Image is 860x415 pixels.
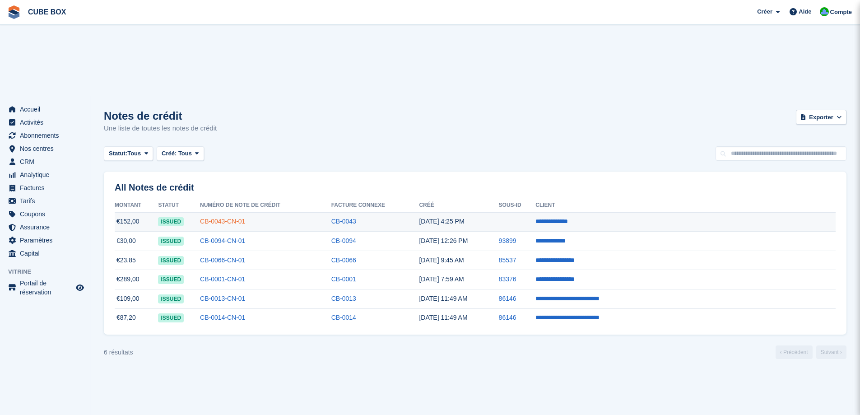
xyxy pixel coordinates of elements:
td: €109,00 [115,289,158,309]
span: Tous [127,149,141,158]
time: 2025-08-20 14:25:17 UTC [419,218,464,225]
a: 93899 [499,237,516,244]
a: 86146 [499,295,516,302]
span: Créer [757,7,772,16]
button: Statut: Tous [104,146,153,161]
a: menu [5,182,85,194]
span: Activités [20,116,74,129]
span: Portail de réservation [20,279,74,297]
img: Cube Box [820,7,829,16]
span: issued [158,256,184,265]
a: CB-0043 [331,218,356,225]
td: €87,20 [115,308,158,327]
h1: Notes de crédit [104,110,217,122]
th: Statut [158,198,200,213]
span: Analytique [20,168,74,181]
span: CRM [20,155,74,168]
a: CB-0014 [331,314,356,321]
span: Accueil [20,103,74,116]
a: 86146 [499,314,516,321]
a: CB-0013-CN-01 [200,295,245,302]
time: 2025-06-30 05:59:22 UTC [419,275,464,283]
a: menu [5,221,85,233]
h2: All Notes de crédit [115,182,836,193]
a: CB-0066 [331,256,356,264]
th: Sous-ID [499,198,536,213]
a: menu [5,234,85,247]
a: CB-0014-CN-01 [200,314,245,321]
span: issued [158,217,184,226]
span: Créé: [162,150,177,157]
a: menu [5,142,85,155]
span: Paramètres [20,234,74,247]
a: menu [5,116,85,129]
span: Coupons [20,208,74,220]
td: €152,00 [115,212,158,232]
time: 2025-05-21 09:49:47 UTC [419,295,467,302]
a: CB-0001-CN-01 [200,275,245,283]
a: menu [5,279,85,297]
a: Précédent [776,345,813,359]
span: Abonnements [20,129,74,142]
div: 6 résultats [104,348,133,357]
time: 2025-08-14 10:26:51 UTC [419,237,468,244]
a: CUBE BOX [24,5,70,19]
time: 2025-05-21 09:49:03 UTC [419,314,467,321]
th: Facture connexe [331,198,419,213]
span: Aide [799,7,811,16]
a: CB-0094-CN-01 [200,237,245,244]
button: Exporter [796,110,846,125]
a: menu [5,168,85,181]
span: Compte [830,8,852,17]
a: CB-0001 [331,275,356,283]
a: menu [5,155,85,168]
a: CB-0013 [331,295,356,302]
a: menu [5,247,85,260]
a: CB-0094 [331,237,356,244]
span: Nos centres [20,142,74,155]
td: €23,85 [115,251,158,270]
span: issued [158,294,184,303]
span: issued [158,237,184,246]
a: menu [5,195,85,207]
a: CB-0066-CN-01 [200,256,245,264]
a: menu [5,103,85,116]
span: Factures [20,182,74,194]
time: 2025-07-24 07:45:34 UTC [419,256,464,264]
nav: Page [774,345,848,359]
span: Vitrine [8,267,90,276]
button: Créé: Tous [157,146,204,161]
a: menu [5,129,85,142]
span: Statut: [109,149,127,158]
a: Suivant [816,345,846,359]
a: CB-0043-CN-01 [200,218,245,225]
span: Assurance [20,221,74,233]
th: Créé [419,198,498,213]
a: Boutique d'aperçu [74,282,85,293]
img: stora-icon-8386f47178a22dfd0bd8f6a31ec36ba5ce8667c1dd55bd0f319d3a0aa187defe.svg [7,5,21,19]
a: 83376 [499,275,516,283]
td: €30,00 [115,232,158,251]
a: menu [5,208,85,220]
span: Capital [20,247,74,260]
p: Une liste de toutes les notes de crédit [104,123,217,134]
th: Montant [115,198,158,213]
th: Numéro de note de crédit [200,198,331,213]
td: €289,00 [115,270,158,289]
span: Tarifs [20,195,74,207]
span: Exporter [809,113,833,122]
a: 85537 [499,256,516,264]
th: Client [535,198,836,213]
span: issued [158,275,184,284]
span: issued [158,313,184,322]
span: Tous [178,150,192,157]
